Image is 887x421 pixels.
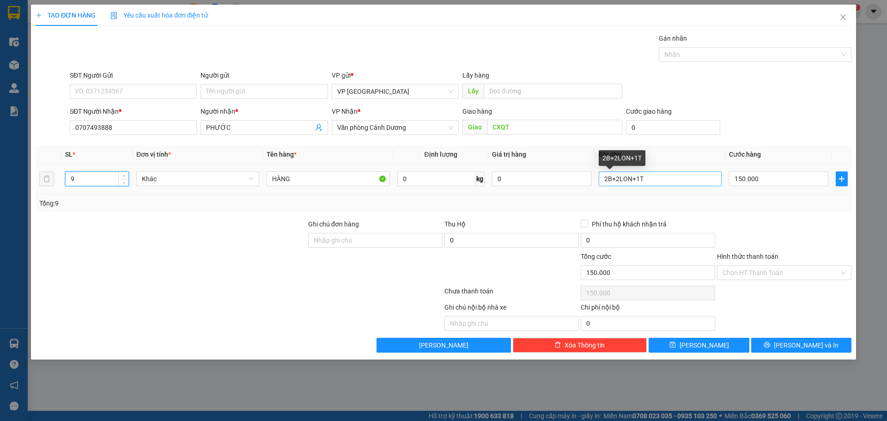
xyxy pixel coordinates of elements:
span: plus [836,175,847,183]
span: Lấy [462,84,484,98]
span: Cước hàng [729,151,761,158]
span: Tổng cước [581,253,611,260]
span: Thu Hộ [444,220,466,228]
label: Ghi chú đơn hàng [308,220,359,228]
span: TẠO ĐƠN HÀNG [36,12,96,19]
div: Người nhận [200,106,328,116]
span: Văn phòng Cảnh Dương [337,121,453,134]
span: Xóa Thông tin [565,340,605,350]
div: 2B+2LON+1T [599,150,645,166]
div: Tổng: 9 [39,198,342,208]
input: 0 [492,171,591,186]
span: SL [65,151,73,158]
span: down [121,180,127,185]
span: Yêu cầu xuất hóa đơn điện tử [110,12,208,19]
button: Close [830,5,856,31]
span: delete [554,342,561,349]
span: [PERSON_NAME] và In [774,340,838,350]
div: SĐT Người Nhận [70,106,197,116]
div: Người gửi [200,70,328,80]
div: Chưa thanh toán [443,286,580,302]
button: delete [39,171,54,186]
input: Nhập ghi chú [444,316,579,331]
div: SĐT Người Gửi [70,70,197,80]
button: deleteXóa Thông tin [513,338,647,353]
span: user-add [315,124,322,131]
span: save [669,342,676,349]
label: Cước giao hàng [626,108,672,115]
span: plus [36,12,42,18]
button: [PERSON_NAME] [377,338,511,353]
span: Increase Value [118,172,128,179]
input: Ghi chú đơn hàng [308,233,443,248]
span: kg [475,171,485,186]
img: icon [110,12,118,19]
span: Giao hàng [462,108,492,115]
span: [PERSON_NAME] [419,340,468,350]
span: VP Mỹ Đình [337,85,453,98]
span: Tên hàng [267,151,297,158]
th: Ghi chú [595,146,725,164]
button: printer[PERSON_NAME] và In [751,338,851,353]
span: Khác [142,172,254,186]
button: save[PERSON_NAME] [649,338,749,353]
button: plus [836,171,848,186]
input: Ghi Chú [599,171,722,186]
span: Giá trị hàng [492,151,526,158]
input: Dọc đường [484,84,622,98]
label: Hình thức thanh toán [717,253,778,260]
span: printer [764,342,770,349]
div: Ghi chú nội bộ nhà xe [444,302,579,316]
span: close [839,13,847,21]
span: Phí thu hộ khách nhận trả [588,219,670,229]
label: Gán nhãn [659,35,687,42]
span: Đơn vị tính [136,151,171,158]
input: Dọc đường [487,120,622,134]
span: [PERSON_NAME] [680,340,729,350]
span: Định lượng [425,151,457,158]
span: VP Nhận [332,108,358,115]
span: up [121,173,127,179]
span: Giao [462,120,487,134]
div: VP gửi [332,70,459,80]
input: Cước giao hàng [626,120,720,135]
span: Lấy hàng [462,72,489,79]
span: Decrease Value [118,179,128,186]
input: VD: Bàn, Ghế [267,171,389,186]
div: Chi phí nội bộ [581,302,715,316]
